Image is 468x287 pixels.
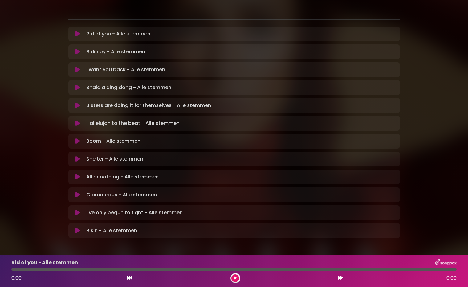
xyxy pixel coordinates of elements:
[435,259,457,267] img: songbox-logo-white.png
[86,84,171,91] p: Shalala ding dong - Alle stemmen
[86,191,157,199] p: Glamourous - Alle stemmen
[86,30,150,38] p: Rid of you - Alle stemmen
[86,66,165,73] p: I want you back - Alle stemmen
[86,102,211,109] p: Sisters are doing it for themselves - Alle stemmen
[86,227,137,234] p: Risin - Alle stemmen
[86,173,159,181] p: All or nothing - Alle stemmen
[86,120,180,127] p: Hallelujah to the beat - Alle stemmen
[86,209,183,216] p: I've only begun to fight - Alle stemmen
[86,48,145,55] p: Ridin by - Alle stemmen
[86,137,140,145] p: Boom - Alle stemmen
[86,155,143,163] p: Shelter - Alle stemmen
[11,259,78,266] p: Rid of you - Alle stemmen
